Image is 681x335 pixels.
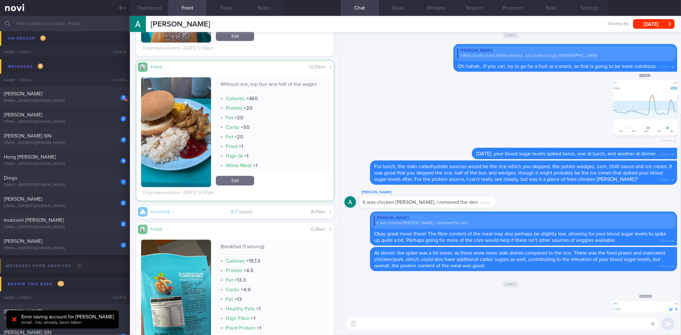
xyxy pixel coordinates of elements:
strong: Healthy Fats [226,306,255,311]
div: [EMAIL_ADDRESS][DOMAIN_NAME] [4,141,126,145]
span: 8 [38,63,43,69]
div: 3 [121,137,126,143]
div: [EMAIL_ADDRESS][DOMAIN_NAME] [4,99,126,103]
div: Food [148,64,173,69]
a: Edit [216,176,254,185]
strong: Protein [226,106,242,111]
span: For lunch, the main carbohydrate sources would be the rice which you skipped, the potato wedges, ... [375,164,672,182]
strong: × 20 [234,115,243,120]
span: Oh hahah.. If you can, try to go for a fruit as a snack, as that is going to be more nutritious. [458,64,657,69]
strong: High Fibre [226,316,250,321]
strong: High GI [226,153,243,159]
div: 1 [121,179,126,185]
strong: × 20 [234,134,243,139]
span: [PERSON_NAME] SIN [4,330,51,335]
span: 8:24am [659,63,670,69]
div: Food [148,226,173,232]
span: Imaizumi [PERSON_NAME] [4,218,64,223]
span: 8:32am [659,237,670,243]
div: Without rice, top bun and half of the wages [221,81,324,92]
span: 8:29am [481,199,491,205]
span: Diego [4,175,17,181]
small: mmol/L [239,210,253,214]
span: email - has already been taken [21,320,82,325]
strong: Fat [226,278,233,283]
div: Messages from Archived [4,262,84,270]
strong: × 1 [257,325,261,331]
div: [EMAIL_ADDRESS][DOMAIN_NAME] [4,316,126,321]
div: [PERSON_NAME] [359,189,515,196]
div: [PERSON_NAME][EMAIL_ADDRESS][DOMAIN_NAME] [4,47,126,51]
span: 8:26am [659,151,670,157]
img: Photo by Sylvester [613,73,677,137]
div: Originally evaluated – [DATE] 12:30pm [143,190,214,196]
div: Chats [104,74,130,86]
span: [PERSON_NAME] [4,197,42,202]
div: Glucose [148,209,173,214]
strong: × 4.9 [241,287,251,292]
span: 8:26am [661,137,671,143]
div: Chats [104,291,130,304]
strong: × 1 [253,163,257,168]
span: 8:32am [659,263,670,269]
span: 12:29pm [309,65,326,69]
div: [EMAIL_ADDRESS][DOMAIN_NAME] [4,183,126,188]
strong: × 1 [256,306,261,311]
div: [EMAIL_ADDRESS][DOMAIN_NAME] [4,225,126,230]
div: [EMAIL_ADDRESS][DOMAIN_NAME] [4,246,126,251]
span: Okay great move there! The fibre content of the meal may also perhaps be slightly low, allowing f... [375,231,667,243]
span: [DATE] [502,32,520,39]
strong: Fried [226,144,238,149]
strong: × 13.3 [234,278,246,283]
div: 2 [121,200,126,206]
span: 6:36am [311,227,326,232]
strong: Protein [226,268,242,273]
div: It was chicken [PERSON_NAME], i removed the skin [374,221,673,226]
strong: Fat [226,115,233,120]
span: [PERSON_NAME] SIN [4,133,51,138]
span: [PERSON_NAME] [4,309,42,314]
strong: Fat [226,134,233,139]
div: 4 [121,158,126,164]
span: [DATE], your blood sugar levels spiked twice, one at lunch, and another at dinner. [476,151,656,156]
img: Without rice, top bun and half of the wages [141,77,211,187]
div: Review this week [6,280,66,288]
span: It was chicken [PERSON_NAME], i removed the skin [363,200,478,205]
div: I dont usually snack before workout. Just purely hungry. [GEOGRAPHIC_DATA] [457,53,673,58]
span: [PERSON_NAME] [4,39,42,44]
strong: × 1 [251,316,255,321]
span: 0 [77,263,82,268]
span: [PERSON_NAME] [4,112,42,117]
span: [PERSON_NAME] [151,20,210,28]
span: Hong [PERSON_NAME] [4,154,56,160]
strong: × 4.5 [244,268,253,273]
strong: × 1 [239,144,243,149]
button: [DATE] [633,19,675,29]
div: 3 [121,95,126,100]
div: Breakfast (1 serving) [221,243,324,255]
span: [PERSON_NAME] [4,239,42,244]
strong: Plant Protein [226,325,255,331]
strong: White Meat [226,163,252,168]
strong: × 50 [241,125,250,130]
strong: Calories [226,96,245,101]
a: Edit [216,31,254,41]
span: 12 [57,281,64,287]
div: [EMAIL_ADDRESS][DOMAIN_NAME] [4,204,126,209]
span: [PERSON_NAME] [4,91,42,96]
span: Review By [609,21,629,27]
strong: Carbs [226,287,239,292]
div: 2 [121,221,126,227]
div: [EMAIL_ADDRESS][DOMAIN_NAME] [4,162,126,167]
span: At dinner, the spike was a lot lower, as there were more side dishes compared to the rice. There ... [375,250,665,268]
div: Originally evaluated – [DATE] 12:59pm [143,46,214,51]
strong: Calories [226,258,245,264]
strong: × 13 [234,297,242,302]
span: 8:29am [311,210,326,214]
span: [DATE] [502,280,520,288]
strong: × 157.3 [246,258,260,264]
span: 8:29am [659,176,670,182]
div: [EMAIL_ADDRESS][DOMAIN_NAME] [4,120,126,124]
div: [PERSON_NAME] [374,216,673,221]
strong: 5.7 [231,209,238,214]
